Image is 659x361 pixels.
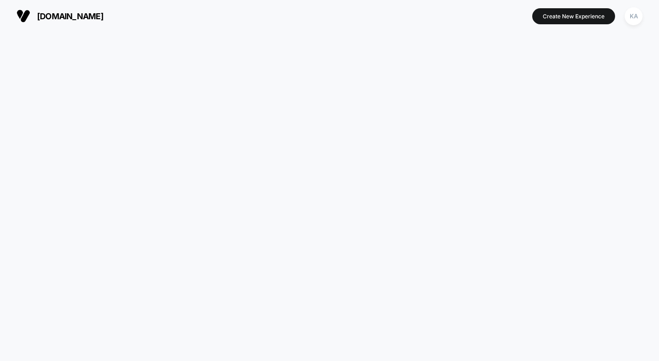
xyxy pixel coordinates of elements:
[16,9,30,23] img: Visually logo
[625,7,643,25] div: KA
[37,11,103,21] span: [DOMAIN_NAME]
[622,7,645,26] button: KA
[532,8,615,24] button: Create New Experience
[14,9,106,23] button: [DOMAIN_NAME]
